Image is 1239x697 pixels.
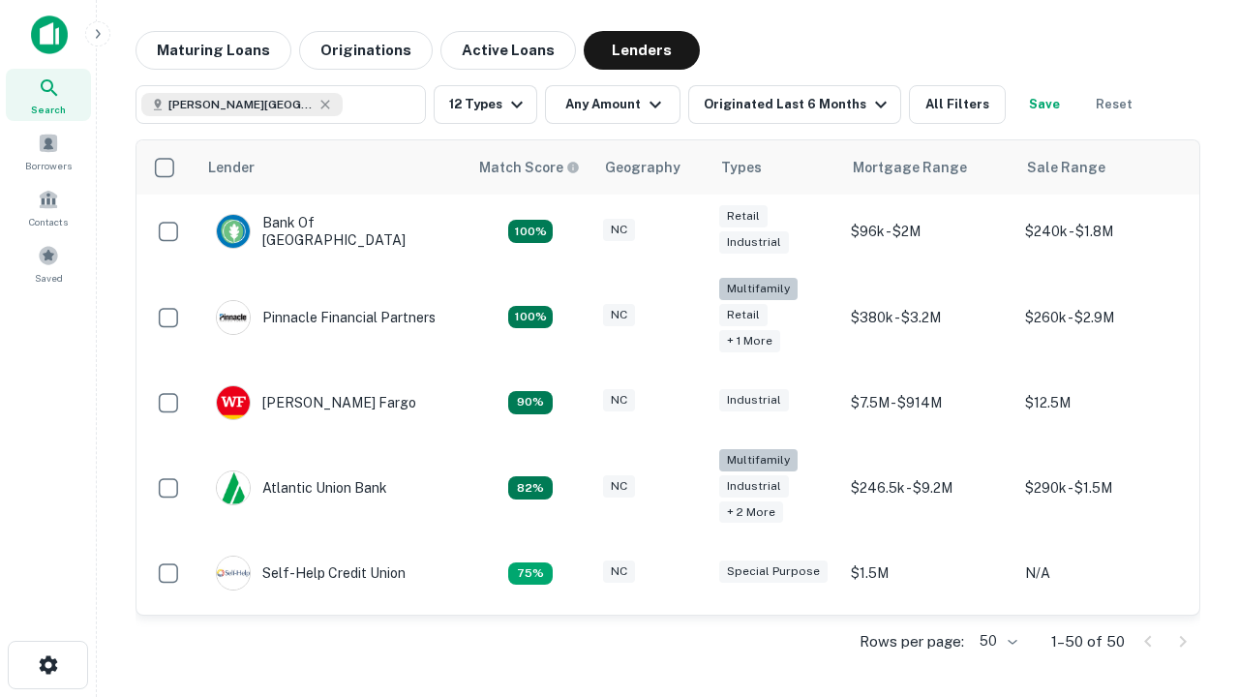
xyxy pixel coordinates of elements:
[31,15,68,54] img: capitalize-icon.png
[603,475,635,498] div: NC
[841,536,1015,610] td: $1.5M
[196,140,468,195] th: Lender
[479,157,580,178] div: Capitalize uses an advanced AI algorithm to match your search with the best lender. The match sco...
[688,85,901,124] button: Originated Last 6 Months
[603,561,635,583] div: NC
[168,96,314,113] span: [PERSON_NAME][GEOGRAPHIC_DATA], [GEOGRAPHIC_DATA]
[719,449,798,471] div: Multifamily
[468,140,593,195] th: Capitalize uses an advanced AI algorithm to match your search with the best lender. The match sco...
[6,125,91,177] a: Borrowers
[217,557,250,590] img: picture
[1015,536,1190,610] td: N/A
[508,306,553,329] div: Matching Properties: 24, hasApolloMatch: undefined
[508,220,553,243] div: Matching Properties: 14, hasApolloMatch: undefined
[216,385,416,420] div: [PERSON_NAME] Fargo
[841,439,1015,537] td: $246.5k - $9.2M
[710,140,841,195] th: Types
[603,389,635,411] div: NC
[719,278,798,300] div: Multifamily
[508,391,553,414] div: Matching Properties: 12, hasApolloMatch: undefined
[1015,268,1190,366] td: $260k - $2.9M
[909,85,1006,124] button: All Filters
[719,501,783,524] div: + 2 more
[719,561,828,583] div: Special Purpose
[216,556,406,591] div: Self-help Credit Union
[479,157,576,178] h6: Match Score
[584,31,700,70] button: Lenders
[1015,195,1190,268] td: $240k - $1.8M
[216,214,448,249] div: Bank Of [GEOGRAPHIC_DATA]
[1051,630,1125,653] p: 1–50 of 50
[593,140,710,195] th: Geography
[719,304,768,326] div: Retail
[853,156,967,179] div: Mortgage Range
[1015,140,1190,195] th: Sale Range
[217,386,250,419] img: picture
[841,140,1015,195] th: Mortgage Range
[1015,439,1190,537] td: $290k - $1.5M
[217,215,250,248] img: picture
[603,304,635,326] div: NC
[605,156,680,179] div: Geography
[508,476,553,500] div: Matching Properties: 11, hasApolloMatch: undefined
[1015,366,1190,439] td: $12.5M
[434,85,537,124] button: 12 Types
[136,31,291,70] button: Maturing Loans
[719,330,780,352] div: + 1 more
[719,205,768,227] div: Retail
[29,214,68,229] span: Contacts
[299,31,433,70] button: Originations
[216,300,436,335] div: Pinnacle Financial Partners
[841,366,1015,439] td: $7.5M - $914M
[6,69,91,121] a: Search
[972,627,1020,655] div: 50
[1142,480,1239,573] iframe: Chat Widget
[721,156,762,179] div: Types
[860,630,964,653] p: Rows per page:
[217,301,250,334] img: picture
[6,237,91,289] a: Saved
[719,475,789,498] div: Industrial
[841,195,1015,268] td: $96k - $2M
[25,158,72,173] span: Borrowers
[1027,156,1105,179] div: Sale Range
[841,268,1015,366] td: $380k - $3.2M
[603,219,635,241] div: NC
[1083,85,1145,124] button: Reset
[216,470,387,505] div: Atlantic Union Bank
[217,471,250,504] img: picture
[1013,85,1075,124] button: Save your search to get updates of matches that match your search criteria.
[545,85,680,124] button: Any Amount
[719,389,789,411] div: Industrial
[35,270,63,286] span: Saved
[31,102,66,117] span: Search
[208,156,255,179] div: Lender
[440,31,576,70] button: Active Loans
[508,562,553,586] div: Matching Properties: 10, hasApolloMatch: undefined
[719,231,789,254] div: Industrial
[704,93,892,116] div: Originated Last 6 Months
[6,181,91,233] a: Contacts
